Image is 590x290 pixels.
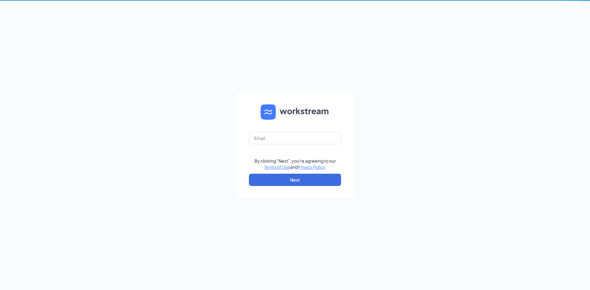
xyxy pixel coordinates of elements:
img: WS logo and Workstream text [261,104,329,120]
div: By clicking "Next", you're agreeing to our and . [254,158,336,170]
input: Email [249,132,341,144]
a: Privacy Policy [298,164,325,170]
a: Terms of Use [264,164,290,170]
button: Next [249,174,341,186]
